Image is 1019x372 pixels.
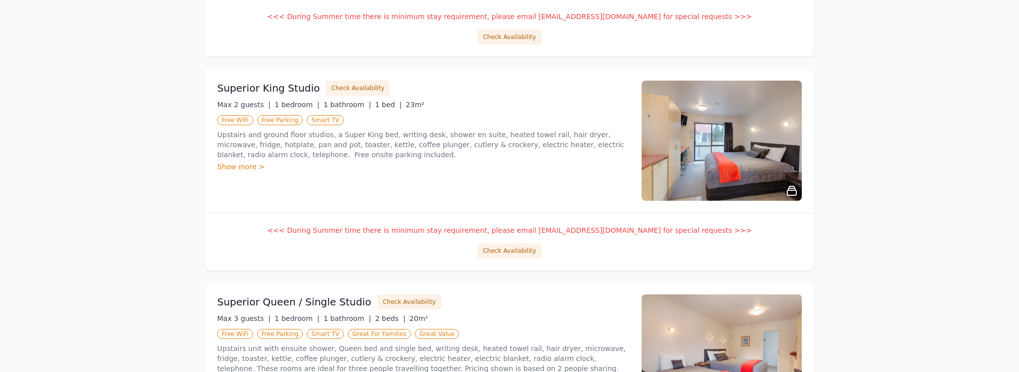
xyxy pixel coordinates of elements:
button: Check Availability [477,243,542,258]
span: Free WiFi [217,329,253,339]
span: 1 bedroom | [275,101,320,109]
span: Great For Families [348,329,411,339]
span: Free WiFi [217,115,253,125]
p: <<< During Summer time there is minimum stay requirement, please email [EMAIL_ADDRESS][DOMAIN_NAM... [217,12,802,22]
span: Smart TV [307,329,344,339]
span: 20m² [409,314,428,322]
span: Free Parking [257,115,303,125]
h3: Superior King Studio [217,81,320,95]
button: Check Availability [377,294,441,309]
p: <<< During Summer time there is minimum stay requirement, please email [EMAIL_ADDRESS][DOMAIN_NAM... [217,225,802,235]
span: 1 bathroom | [323,101,371,109]
span: Free Parking [257,329,303,339]
span: 23m² [406,101,424,109]
span: Smart TV [307,115,344,125]
span: 1 bed | [375,101,401,109]
span: 2 beds | [375,314,405,322]
span: Great Value [415,329,459,339]
span: 1 bedroom | [275,314,320,322]
div: Show more > [217,162,630,172]
p: Upstairs and ground floor studios, a Super King bed, writing desk, shower en suite, heated towel ... [217,130,630,160]
button: Check Availability [477,30,542,45]
h3: Superior Queen / Single Studio [217,295,371,309]
span: Max 2 guests | [217,101,271,109]
button: Check Availability [326,81,390,96]
span: Max 3 guests | [217,314,271,322]
span: 1 bathroom | [323,314,371,322]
